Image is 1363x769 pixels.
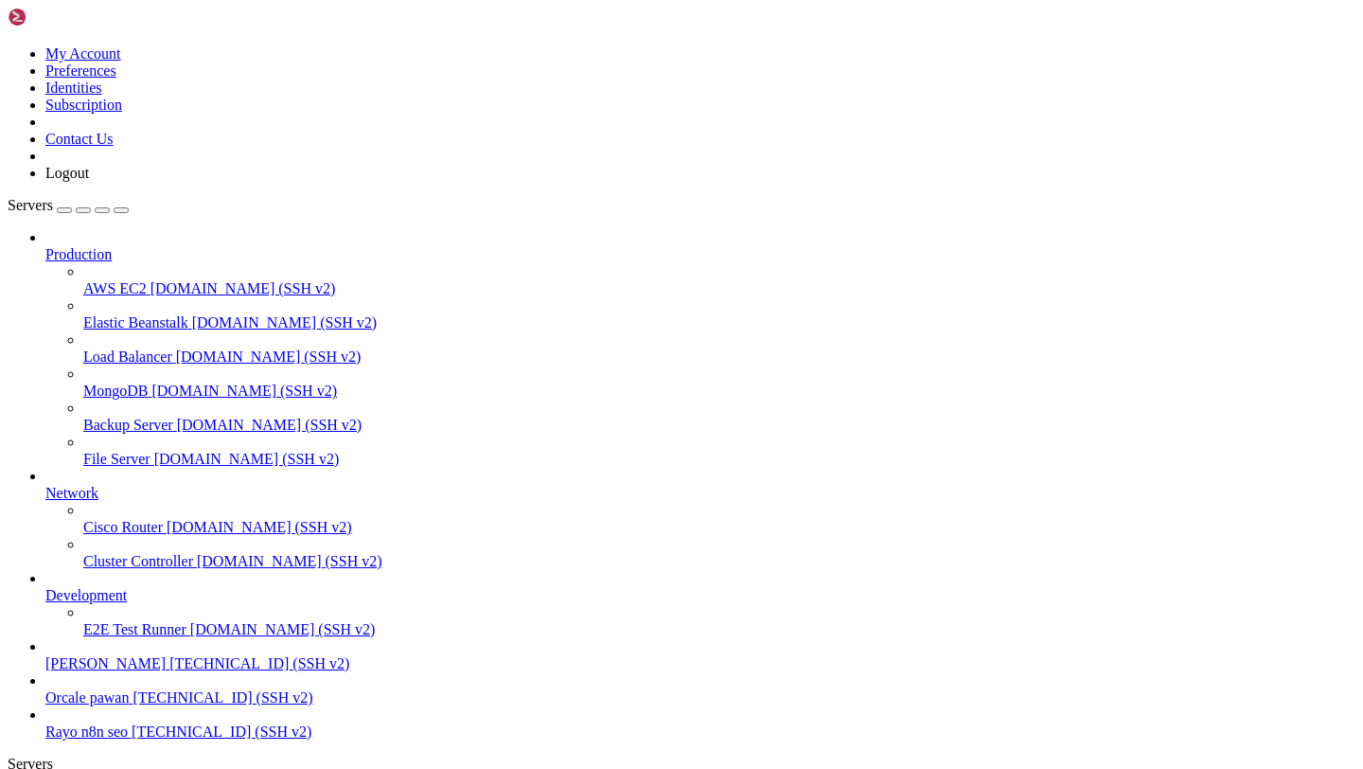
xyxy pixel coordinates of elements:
[45,165,89,181] a: Logout
[83,621,186,637] span: E2E Test Runner
[83,383,1355,400] a: MongoDB [DOMAIN_NAME] (SSH v2)
[45,655,166,671] span: [PERSON_NAME]
[45,587,1355,604] a: Development
[176,349,362,365] span: [DOMAIN_NAME] (SSH v2)
[83,297,1355,331] li: Elastic Beanstalk [DOMAIN_NAME] (SSH v2)
[83,349,172,365] span: Load Balancer
[45,587,127,603] span: Development
[45,672,1355,706] li: Orcale pawan [TECHNICAL_ID] (SSH v2)
[83,417,1355,434] a: Backup Server [DOMAIN_NAME] (SSH v2)
[83,621,1355,638] a: E2E Test Runner [DOMAIN_NAME] (SSH v2)
[83,519,163,535] span: Cisco Router
[45,63,116,79] a: Preferences
[45,246,112,262] span: Production
[45,638,1355,672] li: [PERSON_NAME] [TECHNICAL_ID] (SSH v2)
[45,246,1355,263] a: Production
[83,280,147,296] span: AWS EC2
[45,485,98,501] span: Network
[45,97,122,113] a: Subscription
[83,314,1355,331] a: Elastic Beanstalk [DOMAIN_NAME] (SSH v2)
[83,383,148,399] span: MongoDB
[132,724,311,740] span: [TECHNICAL_ID] (SSH v2)
[8,197,129,213] a: Servers
[83,451,1355,468] a: File Server [DOMAIN_NAME] (SSH v2)
[83,400,1355,434] li: Backup Server [DOMAIN_NAME] (SSH v2)
[177,417,363,433] span: [DOMAIN_NAME] (SSH v2)
[8,8,116,27] img: Shellngn
[45,689,129,706] span: Orcale pawan
[150,280,336,296] span: [DOMAIN_NAME] (SSH v2)
[197,553,382,569] span: [DOMAIN_NAME] (SSH v2)
[167,519,352,535] span: [DOMAIN_NAME] (SSH v2)
[83,519,1355,536] a: Cisco Router [DOMAIN_NAME] (SSH v2)
[83,434,1355,468] li: File Server [DOMAIN_NAME] (SSH v2)
[45,655,1355,672] a: [PERSON_NAME] [TECHNICAL_ID] (SSH v2)
[83,536,1355,570] li: Cluster Controller [DOMAIN_NAME] (SSH v2)
[133,689,312,706] span: [TECHNICAL_ID] (SSH v2)
[45,485,1355,502] a: Network
[83,417,173,433] span: Backup Server
[83,331,1355,366] li: Load Balancer [DOMAIN_NAME] (SSH v2)
[151,383,337,399] span: [DOMAIN_NAME] (SSH v2)
[45,689,1355,706] a: Orcale pawan [TECHNICAL_ID] (SSH v2)
[83,502,1355,536] li: Cisco Router [DOMAIN_NAME] (SSH v2)
[83,451,150,467] span: File Server
[83,366,1355,400] li: MongoDB [DOMAIN_NAME] (SSH v2)
[45,80,102,96] a: Identities
[190,621,376,637] span: [DOMAIN_NAME] (SSH v2)
[45,724,1355,741] a: Rayo n8n seo [TECHNICAL_ID] (SSH v2)
[45,45,121,62] a: My Account
[83,280,1355,297] a: AWS EC2 [DOMAIN_NAME] (SSH v2)
[83,553,1355,570] a: Cluster Controller [DOMAIN_NAME] (SSH v2)
[8,197,53,213] span: Servers
[45,468,1355,570] li: Network
[169,655,349,671] span: [TECHNICAL_ID] (SSH v2)
[45,131,114,147] a: Contact Us
[83,263,1355,297] li: AWS EC2 [DOMAIN_NAME] (SSH v2)
[45,724,128,740] span: Rayo n8n seo
[83,349,1355,366] a: Load Balancer [DOMAIN_NAME] (SSH v2)
[83,314,188,331] span: Elastic Beanstalk
[83,604,1355,638] li: E2E Test Runner [DOMAIN_NAME] (SSH v2)
[45,229,1355,468] li: Production
[192,314,378,331] span: [DOMAIN_NAME] (SSH v2)
[83,553,193,569] span: Cluster Controller
[45,706,1355,741] li: Rayo n8n seo [TECHNICAL_ID] (SSH v2)
[154,451,340,467] span: [DOMAIN_NAME] (SSH v2)
[45,570,1355,638] li: Development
